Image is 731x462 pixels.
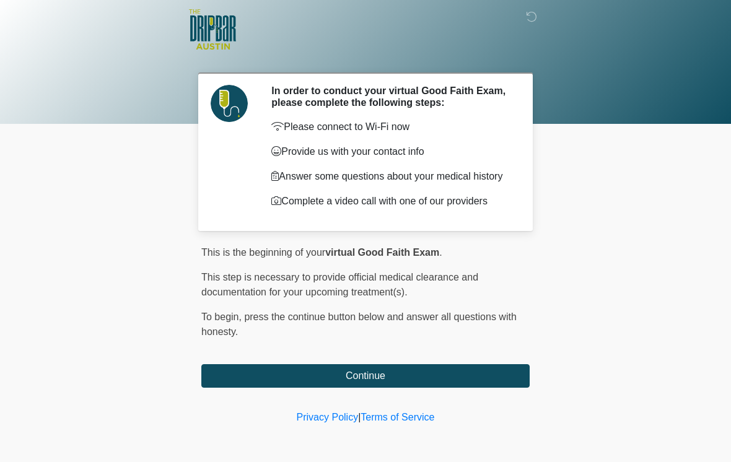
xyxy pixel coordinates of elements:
[201,272,478,297] span: This step is necessary to provide official medical clearance and documentation for your upcoming ...
[211,85,248,122] img: Agent Avatar
[358,412,361,422] a: |
[439,247,442,258] span: .
[201,312,244,322] span: To begin,
[271,144,511,159] p: Provide us with your contact info
[201,247,325,258] span: This is the beginning of your
[325,247,439,258] strong: virtual Good Faith Exam
[271,120,511,134] p: Please connect to Wi-Fi now
[201,312,517,337] span: press the continue button below and answer all questions with honesty.
[361,412,434,422] a: Terms of Service
[297,412,359,422] a: Privacy Policy
[189,9,236,50] img: The DRIPBaR - Austin The Domain Logo
[201,364,530,388] button: Continue
[271,169,511,184] p: Answer some questions about your medical history
[271,194,511,209] p: Complete a video call with one of our providers
[271,85,511,108] h2: In order to conduct your virtual Good Faith Exam, please complete the following steps:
